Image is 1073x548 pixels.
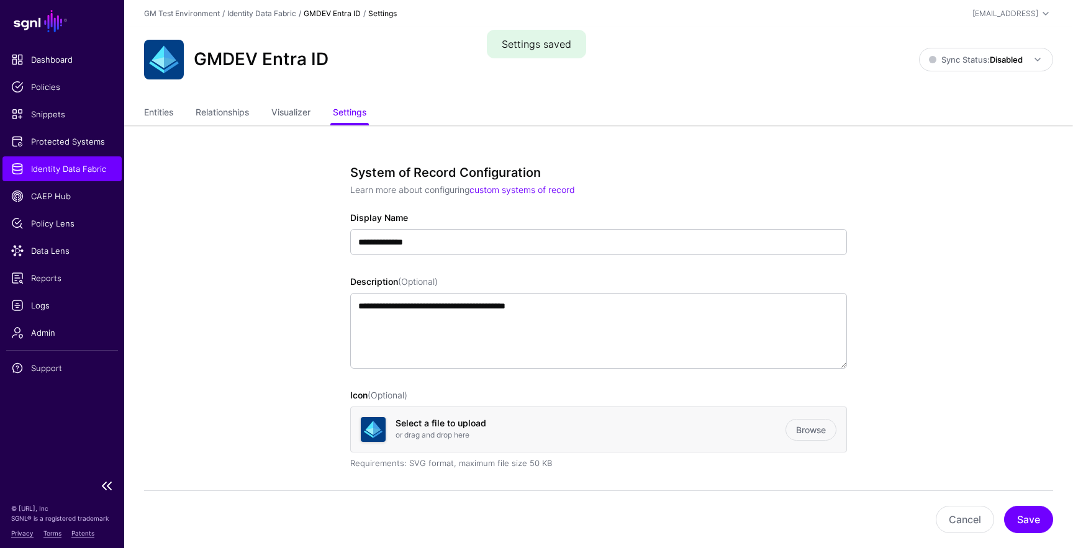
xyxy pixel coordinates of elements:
[296,8,304,19] div: /
[2,238,122,263] a: Data Lens
[11,326,113,339] span: Admin
[2,102,122,127] a: Snippets
[11,299,113,312] span: Logs
[972,8,1038,19] div: [EMAIL_ADDRESS]
[11,529,34,537] a: Privacy
[396,429,786,441] p: or drag and drop here
[271,102,310,125] a: Visualizer
[469,184,575,195] a: custom systems of record
[368,390,407,400] span: (Optional)
[361,417,386,442] img: svg+xml;base64,PHN2ZyB3aWR0aD0iNjQiIGhlaWdodD0iNjQiIHZpZXdCb3g9IjAgMCA2NCA2NCIgZmlsbD0ibm9uZSIgeG...
[333,102,366,125] a: Settings
[350,389,407,402] label: Icon
[11,245,113,257] span: Data Lens
[11,362,113,374] span: Support
[11,190,113,202] span: CAEP Hub
[11,108,113,120] span: Snippets
[2,184,122,209] a: CAEP Hub
[2,74,122,99] a: Policies
[7,7,117,35] a: SGNL
[11,272,113,284] span: Reports
[350,457,847,470] div: Requirements: SVG format, maximum file size 50 KB
[368,9,397,18] strong: Settings
[2,129,122,154] a: Protected Systems
[350,183,847,196] p: Learn more about configuring
[11,217,113,230] span: Policy Lens
[11,163,113,175] span: Identity Data Fabric
[2,320,122,345] a: Admin
[936,506,994,533] button: Cancel
[71,529,94,537] a: Patents
[11,81,113,93] span: Policies
[194,49,328,70] h2: GMDEV Entra ID
[786,419,836,441] a: Browse
[144,40,184,79] img: svg+xml;base64,PHN2ZyB3aWR0aD0iNjQiIGhlaWdodD0iNjQiIHZpZXdCb3g9IjAgMCA2NCA2NCIgZmlsbD0ibm9uZSIgeG...
[43,529,61,537] a: Terms
[990,55,1023,65] strong: Disabled
[196,102,249,125] a: Relationships
[11,503,113,513] p: © [URL], Inc
[361,8,368,19] div: /
[2,266,122,290] a: Reports
[350,211,408,224] label: Display Name
[396,418,786,429] h4: Select a file to upload
[350,275,438,288] label: Description
[2,156,122,181] a: Identity Data Fabric
[144,9,220,18] a: GM Test Environment
[11,135,113,148] span: Protected Systems
[11,513,113,523] p: SGNL® is a registered trademark
[227,9,296,18] a: Identity Data Fabric
[2,211,122,236] a: Policy Lens
[304,9,361,18] strong: GMDEV Entra ID
[350,165,847,180] h3: System of Record Configuration
[487,30,586,58] div: Settings saved
[2,47,122,72] a: Dashboard
[220,8,227,19] div: /
[11,53,113,66] span: Dashboard
[144,102,173,125] a: Entities
[1004,506,1053,533] button: Save
[2,293,122,318] a: Logs
[929,55,1023,65] span: Sync Status:
[398,276,438,287] span: (Optional)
